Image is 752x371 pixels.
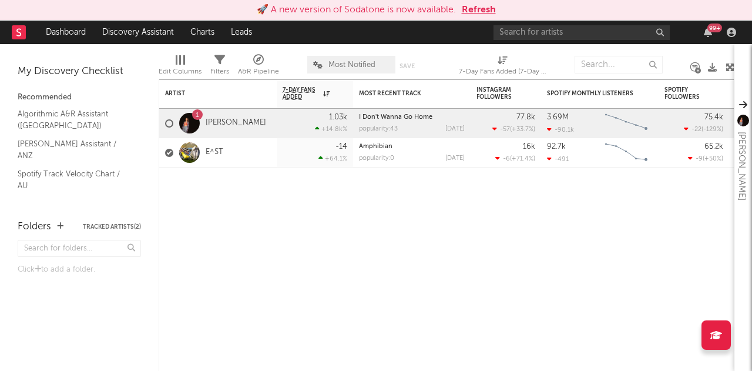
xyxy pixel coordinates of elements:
[459,50,547,84] div: 7-Day Fans Added (7-Day Fans Added)
[512,156,533,162] span: +71.4 %
[547,126,574,133] div: -90.1k
[691,126,701,133] span: -22
[462,3,496,17] button: Refresh
[707,24,722,32] div: 99 +
[359,114,465,121] div: I Don't Wanna Go Home
[734,132,748,200] div: [PERSON_NAME]
[445,126,465,132] div: [DATE]
[684,125,723,133] div: ( )
[688,155,723,162] div: ( )
[18,91,141,105] div: Recommended
[165,90,253,97] div: Artist
[703,126,721,133] span: -129 %
[238,50,279,84] div: A&R Pipeline
[359,143,392,150] a: Amphibian
[493,25,670,40] input: Search for artists
[18,198,129,222] a: General A&R Assistant ([GEOGRAPHIC_DATA])
[18,263,141,277] div: Click to add a folder.
[495,155,535,162] div: ( )
[523,143,535,151] div: 16k
[223,21,260,44] a: Leads
[547,90,635,97] div: Spotify Monthly Listeners
[18,220,51,234] div: Folders
[18,168,129,192] a: Spotify Track Velocity Chart / AU
[516,113,535,121] div: 77.8k
[318,155,347,162] div: +64.1 %
[704,113,723,121] div: 75.4k
[575,56,663,73] input: Search...
[238,65,279,79] div: A&R Pipeline
[512,126,533,133] span: +33.7 %
[18,108,129,132] a: Algorithmic A&R Assistant ([GEOGRAPHIC_DATA])
[159,65,202,79] div: Edit Columns
[94,21,182,44] a: Discovery Assistant
[210,50,229,84] div: Filters
[182,21,223,44] a: Charts
[399,63,415,69] button: Save
[359,155,394,162] div: popularity: 0
[83,224,141,230] button: Tracked Artists(2)
[329,113,347,121] div: 1.03k
[335,143,347,151] div: -14
[547,155,569,163] div: -491
[359,126,398,132] div: popularity: 43
[459,65,547,79] div: 7-Day Fans Added (7-Day Fans Added)
[704,143,723,151] div: 65.2k
[704,156,721,162] span: +50 %
[283,86,320,101] span: 7-Day Fans Added
[476,86,518,101] div: Instagram Followers
[18,65,141,79] div: My Discovery Checklist
[359,143,465,150] div: Amphibian
[704,28,712,37] button: 99+
[359,90,447,97] div: Most Recent Track
[18,240,141,257] input: Search for folders...
[210,65,229,79] div: Filters
[206,148,223,158] a: E^ST
[445,155,465,162] div: [DATE]
[359,114,432,121] a: I Don't Wanna Go Home
[696,156,703,162] span: -9
[328,61,375,69] span: Most Notified
[500,126,510,133] span: -57
[664,86,706,101] div: Spotify Followers
[18,138,129,162] a: [PERSON_NAME] Assistant / ANZ
[492,125,535,133] div: ( )
[600,138,653,168] svg: Chart title
[257,3,456,17] div: 🚀 A new version of Sodatone is now available.
[206,118,266,128] a: [PERSON_NAME]
[315,125,347,133] div: +14.8k %
[600,109,653,138] svg: Chart title
[547,113,569,121] div: 3.69M
[159,50,202,84] div: Edit Columns
[547,143,566,151] div: 92.7k
[38,21,94,44] a: Dashboard
[503,156,510,162] span: -6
